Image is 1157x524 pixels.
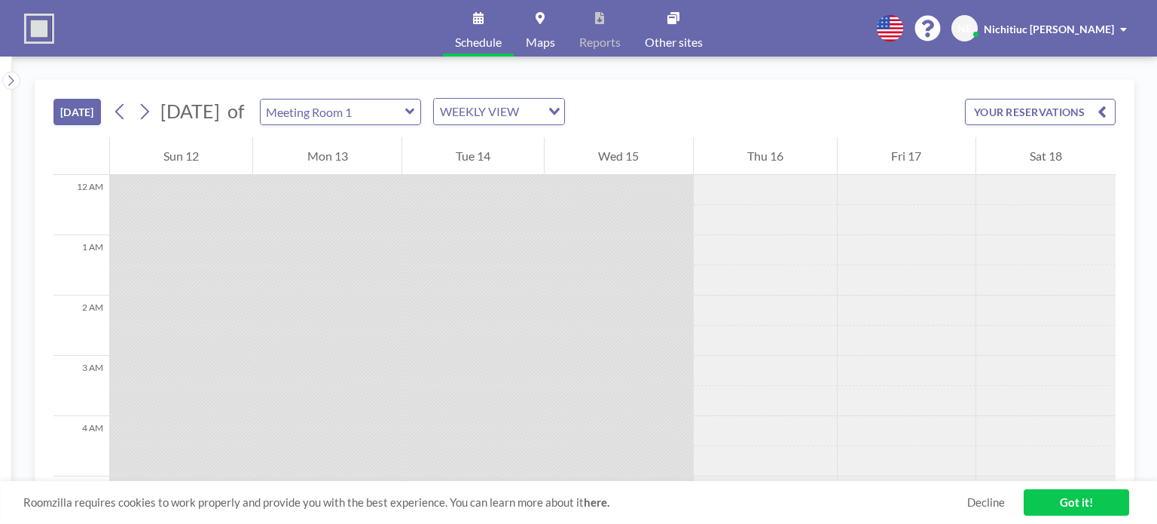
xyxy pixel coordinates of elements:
span: Maps [526,36,555,48]
div: 12 AM [53,175,109,235]
input: Search for option [524,102,539,121]
span: [DATE] [160,100,220,122]
div: 2 AM [53,296,109,356]
span: Other sites [645,36,703,48]
span: WEEKLY VIEW [437,102,522,121]
a: Got it! [1024,489,1129,516]
button: YOUR RESERVATIONS [965,99,1116,125]
div: 1 AM [53,235,109,296]
span: Roomzilla requires cookies to work properly and provide you with the best experience. You can lea... [23,495,967,510]
span: Nichitiuc [PERSON_NAME] [984,23,1114,35]
img: organization-logo [24,14,54,44]
div: Tue 14 [402,137,544,175]
a: Decline [967,495,1005,510]
span: Schedule [455,36,502,48]
div: Wed 15 [545,137,692,175]
span: of [227,100,244,123]
div: Sat 18 [976,137,1116,175]
button: [DATE] [53,99,101,125]
div: 3 AM [53,356,109,416]
div: Search for option [434,99,564,124]
span: Reports [579,36,621,48]
input: Meeting Room 1 [261,100,405,124]
span: NE [957,22,972,35]
div: Thu 16 [694,137,837,175]
div: Sun 12 [110,137,252,175]
div: Fri 17 [838,137,975,175]
a: here. [584,495,609,509]
div: 4 AM [53,416,109,477]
